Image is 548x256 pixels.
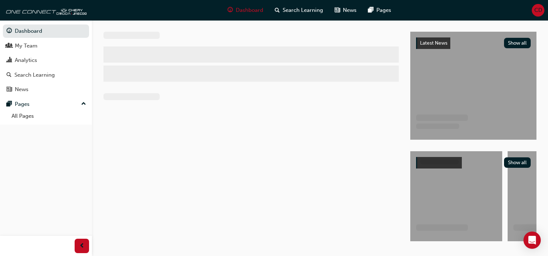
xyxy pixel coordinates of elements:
button: Pages [3,98,89,111]
span: news-icon [6,86,12,93]
button: CD [532,4,544,17]
a: Show all [416,157,531,169]
a: guage-iconDashboard [222,3,269,18]
span: Latest News [420,40,447,46]
div: Open Intercom Messenger [523,232,541,249]
span: guage-icon [227,6,233,15]
div: Search Learning [14,71,55,79]
span: Pages [376,6,391,14]
a: pages-iconPages [362,3,397,18]
a: All Pages [9,111,89,122]
div: My Team [15,42,37,50]
a: Analytics [3,54,89,67]
button: Show all [504,157,531,168]
a: My Team [3,39,89,53]
span: people-icon [6,43,12,49]
div: Pages [15,100,30,108]
span: pages-icon [368,6,374,15]
button: Show all [504,38,531,48]
span: search-icon [275,6,280,15]
span: up-icon [81,99,86,109]
span: search-icon [6,72,12,78]
span: pages-icon [6,101,12,108]
a: Search Learning [3,68,89,82]
a: News [3,83,89,96]
button: DashboardMy TeamAnalyticsSearch LearningNews [3,23,89,98]
a: search-iconSearch Learning [269,3,329,18]
img: oneconnect [4,3,87,17]
a: news-iconNews [329,3,362,18]
span: Dashboard [236,6,263,14]
span: guage-icon [6,28,12,35]
a: Dashboard [3,24,89,38]
span: news-icon [335,6,340,15]
span: News [343,6,357,14]
span: prev-icon [79,242,85,251]
a: Latest NewsShow all [416,37,531,49]
span: Search Learning [283,6,323,14]
span: CD [534,6,542,14]
div: Analytics [15,56,37,64]
div: News [15,85,28,94]
span: chart-icon [6,57,12,64]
